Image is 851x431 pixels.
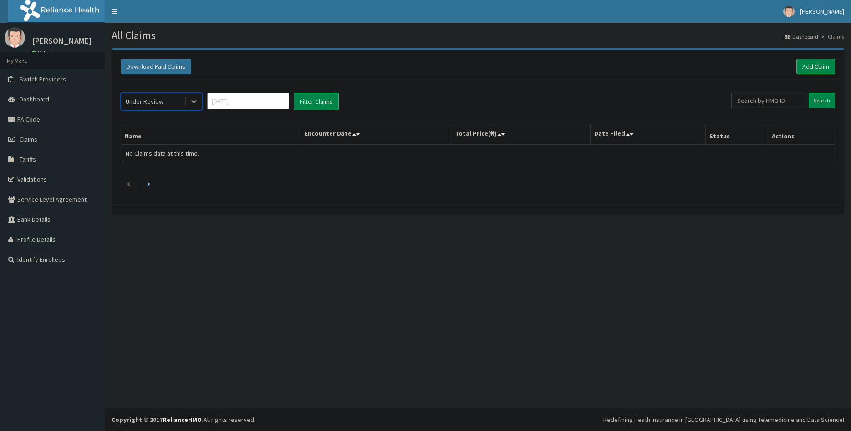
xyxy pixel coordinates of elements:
input: Select Month and Year [207,93,289,109]
th: Date Filed [591,124,706,145]
a: Dashboard [785,33,818,41]
button: Filter Claims [294,93,339,110]
a: Add Claim [796,59,835,74]
th: Encounter Date [301,124,451,145]
li: Claims [819,33,844,41]
img: User Image [783,6,795,17]
span: [PERSON_NAME] [800,7,844,15]
span: Claims [20,135,37,143]
div: Under Review [126,97,163,106]
button: Download Paid Claims [121,59,191,74]
span: Tariffs [20,155,36,163]
p: [PERSON_NAME] [32,37,92,45]
strong: Copyright © 2017 . [112,416,204,424]
th: Status [706,124,768,145]
input: Search [809,93,835,108]
th: Name [121,124,301,145]
h1: All Claims [112,30,844,41]
a: Previous page [127,179,131,188]
span: Switch Providers [20,75,66,83]
th: Total Price(₦) [451,124,591,145]
span: No Claims data at this time. [126,149,199,157]
th: Actions [768,124,835,145]
a: Online [32,50,54,56]
input: Search by HMO ID [731,93,805,108]
div: Redefining Heath Insurance in [GEOGRAPHIC_DATA] using Telemedicine and Data Science! [603,415,844,424]
img: User Image [5,27,25,48]
span: Dashboard [20,95,49,103]
footer: All rights reserved. [105,408,851,431]
a: RelianceHMO [163,416,202,424]
a: Next page [147,179,150,188]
